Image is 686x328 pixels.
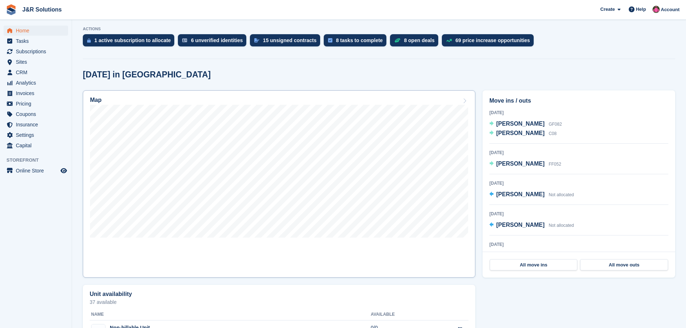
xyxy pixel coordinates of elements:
[496,191,544,197] span: [PERSON_NAME]
[83,90,475,278] a: Map
[16,26,59,36] span: Home
[442,34,537,50] a: 69 price increase opportunities
[328,38,332,42] img: task-75834270c22a3079a89374b754ae025e5fb1db73e45f91037f5363f120a921f8.svg
[489,129,557,138] a: [PERSON_NAME] C08
[489,180,668,187] div: [DATE]
[489,159,561,169] a: [PERSON_NAME] FF052
[4,99,68,109] a: menu
[59,166,68,175] a: Preview store
[489,109,668,116] div: [DATE]
[549,131,557,136] span: C08
[4,36,68,46] a: menu
[404,37,435,43] div: 8 open deals
[456,37,530,43] div: 69 price increase opportunities
[489,190,574,199] a: [PERSON_NAME] Not allocated
[16,130,59,140] span: Settings
[636,6,646,13] span: Help
[4,57,68,67] a: menu
[549,122,562,127] span: GF082
[94,37,171,43] div: 1 active subscription to allocate
[600,6,615,13] span: Create
[496,161,544,167] span: [PERSON_NAME]
[90,97,102,103] h2: Map
[83,34,178,50] a: 1 active subscription to allocate
[90,309,371,320] th: Name
[394,38,400,43] img: deal-1b604bf984904fb50ccaf53a9ad4b4a5d6e5aea283cecdc64d6e3604feb123c2.svg
[496,121,544,127] span: [PERSON_NAME]
[4,140,68,150] a: menu
[250,34,324,50] a: 15 unsigned contracts
[324,34,390,50] a: 8 tasks to complete
[4,120,68,130] a: menu
[490,259,577,271] a: All move ins
[489,96,668,105] h2: Move ins / outs
[4,109,68,119] a: menu
[446,39,452,42] img: price_increase_opportunities-93ffe204e8149a01c8c9dc8f82e8f89637d9d84a8eef4429ea346261dce0b2c0.svg
[4,26,68,36] a: menu
[489,241,668,248] div: [DATE]
[16,46,59,57] span: Subscriptions
[263,37,317,43] div: 15 unsigned contracts
[83,70,211,80] h2: [DATE] in [GEOGRAPHIC_DATA]
[4,46,68,57] a: menu
[16,99,59,109] span: Pricing
[4,130,68,140] a: menu
[489,221,574,230] a: [PERSON_NAME] Not allocated
[16,67,59,77] span: CRM
[4,67,68,77] a: menu
[661,6,680,13] span: Account
[580,259,668,271] a: All move outs
[496,130,544,136] span: [PERSON_NAME]
[16,36,59,46] span: Tasks
[87,38,91,43] img: active_subscription_to_allocate_icon-d502201f5373d7db506a760aba3b589e785aa758c864c3986d89f69b8ff3...
[16,120,59,130] span: Insurance
[489,149,668,156] div: [DATE]
[191,37,243,43] div: 6 unverified identities
[489,120,562,129] a: [PERSON_NAME] GF082
[254,38,259,42] img: contract_signature_icon-13c848040528278c33f63329250d36e43548de30e8caae1d1a13099fd9432cc5.svg
[371,309,431,320] th: Available
[83,27,675,31] p: ACTIONS
[4,88,68,98] a: menu
[16,88,59,98] span: Invoices
[6,4,17,15] img: stora-icon-8386f47178a22dfd0bd8f6a31ec36ba5ce8667c1dd55bd0f319d3a0aa187defe.svg
[182,38,187,42] img: verify_identity-adf6edd0f0f0b5bbfe63781bf79b02c33cf7c696d77639b501bdc392416b5a36.svg
[178,34,250,50] a: 6 unverified identities
[489,211,668,217] div: [DATE]
[336,37,383,43] div: 8 tasks to complete
[16,109,59,119] span: Coupons
[19,4,64,15] a: J&R Solutions
[16,57,59,67] span: Sites
[16,140,59,150] span: Capital
[496,222,544,228] span: [PERSON_NAME]
[6,157,72,164] span: Storefront
[16,78,59,88] span: Analytics
[4,78,68,88] a: menu
[549,223,574,228] span: Not allocated
[90,291,132,297] h2: Unit availability
[549,192,574,197] span: Not allocated
[390,34,442,50] a: 8 open deals
[4,166,68,176] a: menu
[549,162,561,167] span: FF052
[653,6,660,13] img: Julie Morgan
[90,300,468,305] p: 37 available
[16,166,59,176] span: Online Store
